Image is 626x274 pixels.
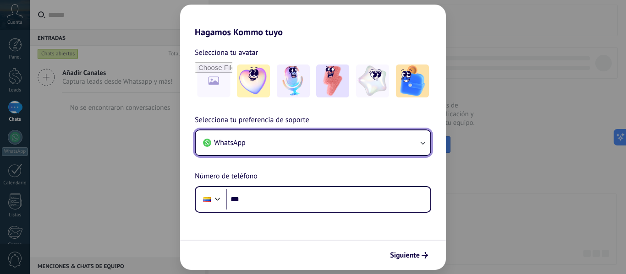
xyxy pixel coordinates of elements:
[316,64,349,97] img: -3.jpeg
[237,64,270,97] img: -1.jpeg
[180,5,446,38] h2: Hagamos Kommo tuyo
[195,47,258,59] span: Selecciona tu avatar
[390,252,420,258] span: Siguiente
[277,64,310,97] img: -2.jpeg
[356,64,389,97] img: -4.jpeg
[198,190,216,209] div: Colombia: + 57
[195,114,309,126] span: Selecciona tu preferencia de soporte
[396,64,429,97] img: -5.jpeg
[214,138,246,147] span: WhatsApp
[196,130,430,155] button: WhatsApp
[386,247,432,263] button: Siguiente
[195,171,258,183] span: Número de teléfono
